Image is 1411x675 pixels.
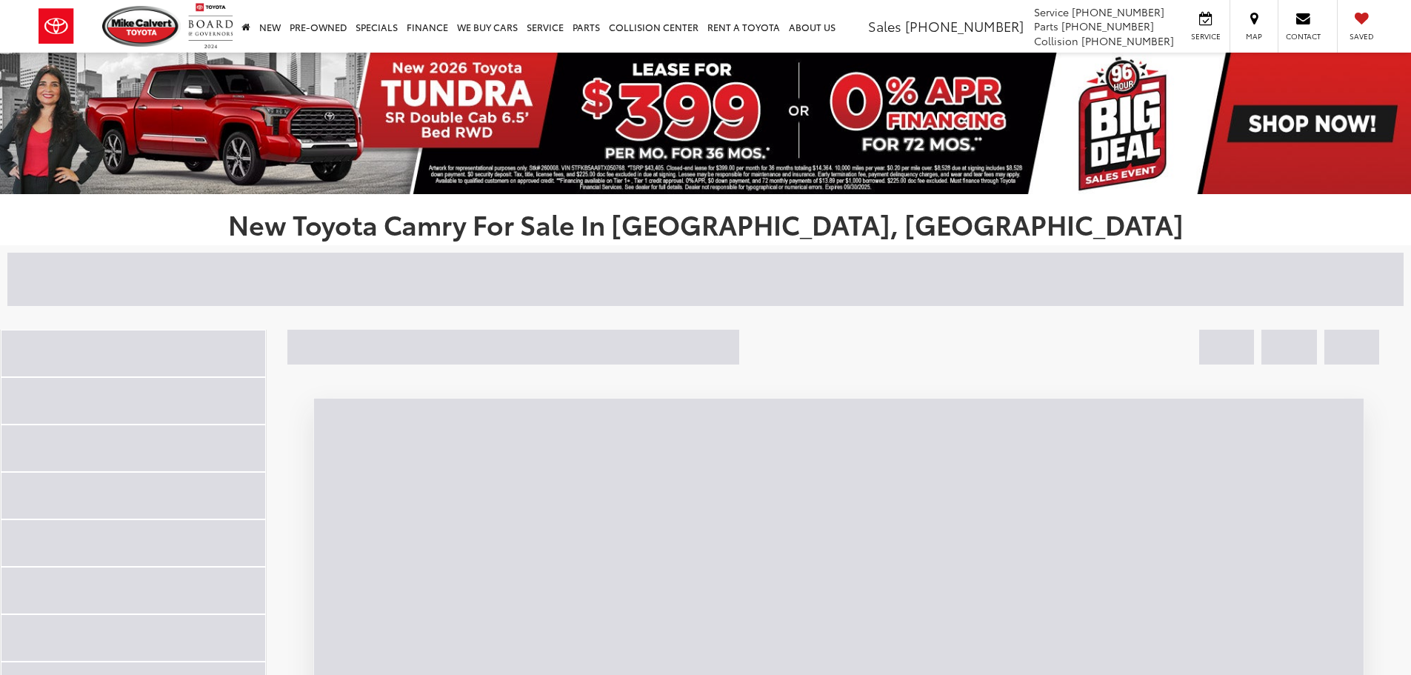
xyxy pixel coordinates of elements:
span: [PHONE_NUMBER] [1072,4,1164,19]
span: Parts [1034,19,1058,33]
span: [PHONE_NUMBER] [1061,19,1154,33]
span: Map [1238,31,1270,41]
span: [PHONE_NUMBER] [905,16,1024,36]
span: [PHONE_NUMBER] [1081,33,1174,48]
span: Collision [1034,33,1078,48]
span: Sales [868,16,901,36]
span: Service [1034,4,1069,19]
img: Mike Calvert Toyota [102,6,181,47]
span: Service [1189,31,1222,41]
span: Saved [1345,31,1378,41]
span: Contact [1286,31,1321,41]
